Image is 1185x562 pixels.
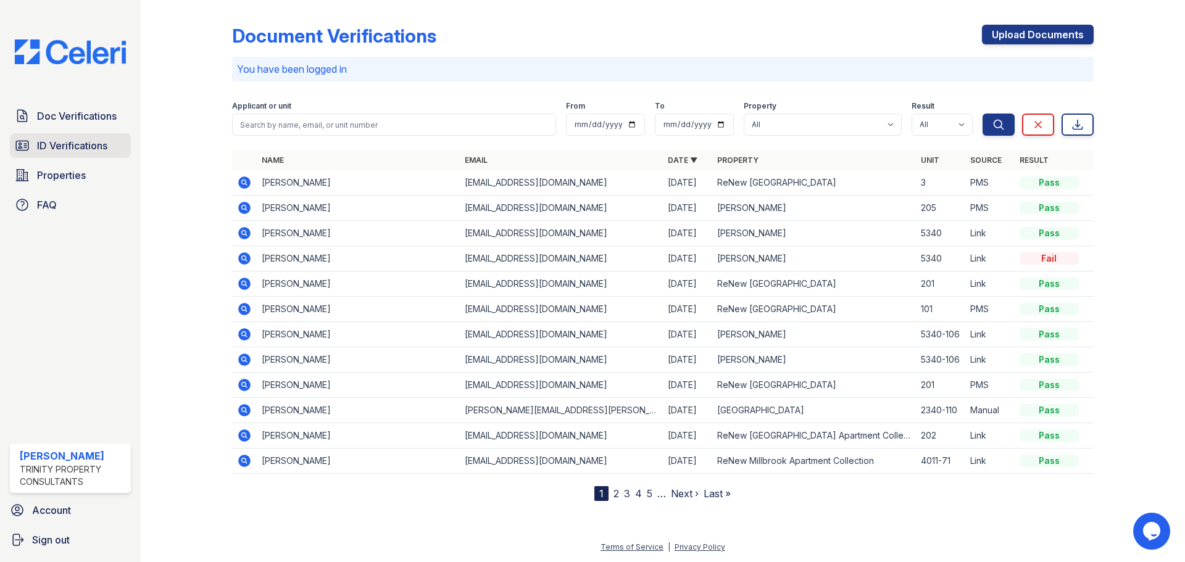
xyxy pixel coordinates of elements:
td: [PERSON_NAME] [257,170,460,196]
div: Pass [1020,328,1079,341]
td: ReNew [GEOGRAPHIC_DATA] [712,271,915,297]
td: [DATE] [663,196,712,221]
a: 3 [624,487,630,500]
td: [DATE] [663,347,712,373]
td: [PERSON_NAME] [257,271,460,297]
a: Property [717,155,759,165]
a: Account [5,498,136,523]
a: Result [1020,155,1049,165]
div: Pass [1020,379,1079,391]
td: [PERSON_NAME] [257,246,460,271]
td: [EMAIL_ADDRESS][DOMAIN_NAME] [460,347,663,373]
div: Pass [1020,353,1079,366]
td: PMS [965,170,1015,196]
a: Terms of Service [601,542,663,552]
div: Pass [1020,202,1079,214]
div: 1 [594,486,609,501]
a: Email [465,155,488,165]
td: [PERSON_NAME] [712,347,915,373]
a: ID Verifications [10,133,131,158]
td: ReNew Millbrook Apartment Collection [712,448,915,474]
span: Doc Verifications [37,109,117,123]
td: 4011-71 [916,448,965,474]
td: PMS [965,373,1015,398]
td: 5340 [916,246,965,271]
div: Trinity Property Consultants [20,463,126,488]
div: Pass [1020,176,1079,189]
span: FAQ [37,197,57,212]
iframe: chat widget [1133,513,1173,550]
label: Applicant or unit [232,101,291,111]
a: Unit [921,155,939,165]
td: 201 [916,271,965,297]
td: 201 [916,373,965,398]
label: From [566,101,585,111]
label: Property [744,101,776,111]
label: Result [912,101,934,111]
td: [DATE] [663,246,712,271]
span: Sign out [32,532,70,547]
td: [DATE] [663,423,712,448]
span: Account [32,503,71,518]
td: [EMAIL_ADDRESS][DOMAIN_NAME] [460,373,663,398]
td: [EMAIL_ADDRESS][DOMAIN_NAME] [460,196,663,221]
td: [DATE] [663,221,712,246]
td: [PERSON_NAME] [712,322,915,347]
span: … [657,486,666,501]
div: Pass [1020,429,1079,442]
a: Properties [10,163,131,188]
span: Properties [37,168,86,183]
td: [PERSON_NAME][EMAIL_ADDRESS][PERSON_NAME][DOMAIN_NAME] [460,398,663,423]
td: [EMAIL_ADDRESS][DOMAIN_NAME] [460,170,663,196]
td: [PERSON_NAME] [257,221,460,246]
a: Doc Verifications [10,104,131,128]
td: Link [965,221,1015,246]
a: Date ▼ [668,155,697,165]
td: [DATE] [663,271,712,297]
td: Link [965,347,1015,373]
input: Search by name, email, or unit number [232,114,556,136]
td: [PERSON_NAME] [257,347,460,373]
p: You have been logged in [237,62,1089,76]
td: ReNew [GEOGRAPHIC_DATA] Apartment Collection [712,423,915,448]
td: 205 [916,196,965,221]
div: Pass [1020,278,1079,290]
div: Pass [1020,303,1079,315]
a: Privacy Policy [675,542,725,552]
td: [PERSON_NAME] [712,221,915,246]
td: [PERSON_NAME] [257,448,460,474]
td: ReNew [GEOGRAPHIC_DATA] [712,170,915,196]
td: 5340 [916,221,965,246]
td: [DATE] [663,398,712,423]
a: Name [262,155,284,165]
span: ID Verifications [37,138,107,153]
a: Sign out [5,527,136,552]
td: [PERSON_NAME] [257,398,460,423]
td: ReNew [GEOGRAPHIC_DATA] [712,373,915,398]
a: 2 [613,487,619,500]
td: [GEOGRAPHIC_DATA] [712,398,915,423]
a: FAQ [10,192,131,217]
div: [PERSON_NAME] [20,448,126,463]
td: [PERSON_NAME] [257,322,460,347]
td: [DATE] [663,448,712,474]
td: 5340-106 [916,322,965,347]
td: [EMAIL_ADDRESS][DOMAIN_NAME] [460,322,663,347]
td: 101 [916,297,965,322]
td: Link [965,271,1015,297]
td: Link [965,423,1015,448]
td: [PERSON_NAME] [257,196,460,221]
td: 3 [916,170,965,196]
div: Fail [1020,252,1079,265]
a: Source [970,155,1002,165]
label: To [655,101,665,111]
div: Pass [1020,455,1079,467]
td: ReNew [GEOGRAPHIC_DATA] [712,297,915,322]
td: [PERSON_NAME] [712,196,915,221]
td: PMS [965,297,1015,322]
td: [EMAIL_ADDRESS][DOMAIN_NAME] [460,448,663,474]
div: | [668,542,670,552]
td: [PERSON_NAME] [257,373,460,398]
a: Next › [671,487,699,500]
